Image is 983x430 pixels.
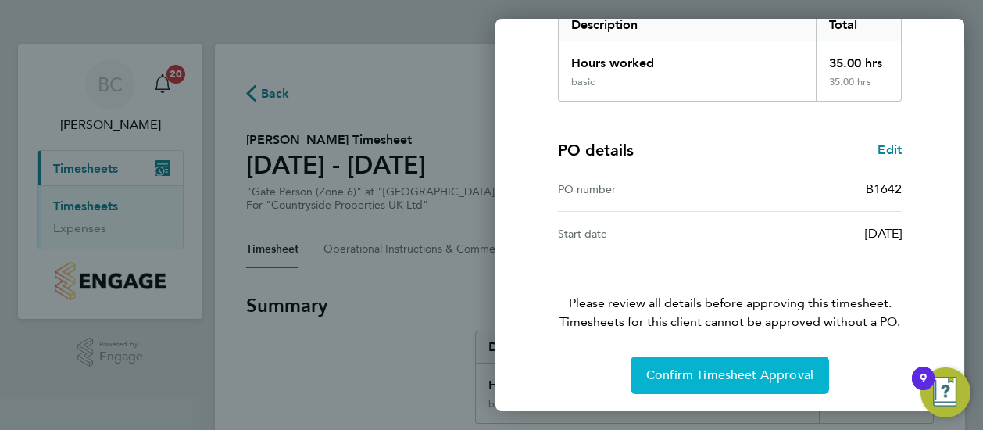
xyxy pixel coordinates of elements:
[558,9,902,102] div: Summary of 25 - 31 Aug 2025
[558,224,730,243] div: Start date
[646,367,813,383] span: Confirm Timesheet Approval
[539,313,920,331] span: Timesheets for this client cannot be approved without a PO.
[631,357,829,394] button: Confirm Timesheet Approval
[558,180,730,199] div: PO number
[559,41,816,76] div: Hours worked
[558,139,634,161] h4: PO details
[816,76,902,101] div: 35.00 hrs
[816,41,902,76] div: 35.00 hrs
[920,367,970,417] button: Open Resource Center, 9 new notifications
[730,224,902,243] div: [DATE]
[878,141,902,159] a: Edit
[539,256,920,331] p: Please review all details before approving this timesheet.
[571,76,595,88] div: basic
[866,181,902,196] span: B1642
[816,9,902,41] div: Total
[878,142,902,157] span: Edit
[920,378,927,399] div: 9
[559,9,816,41] div: Description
